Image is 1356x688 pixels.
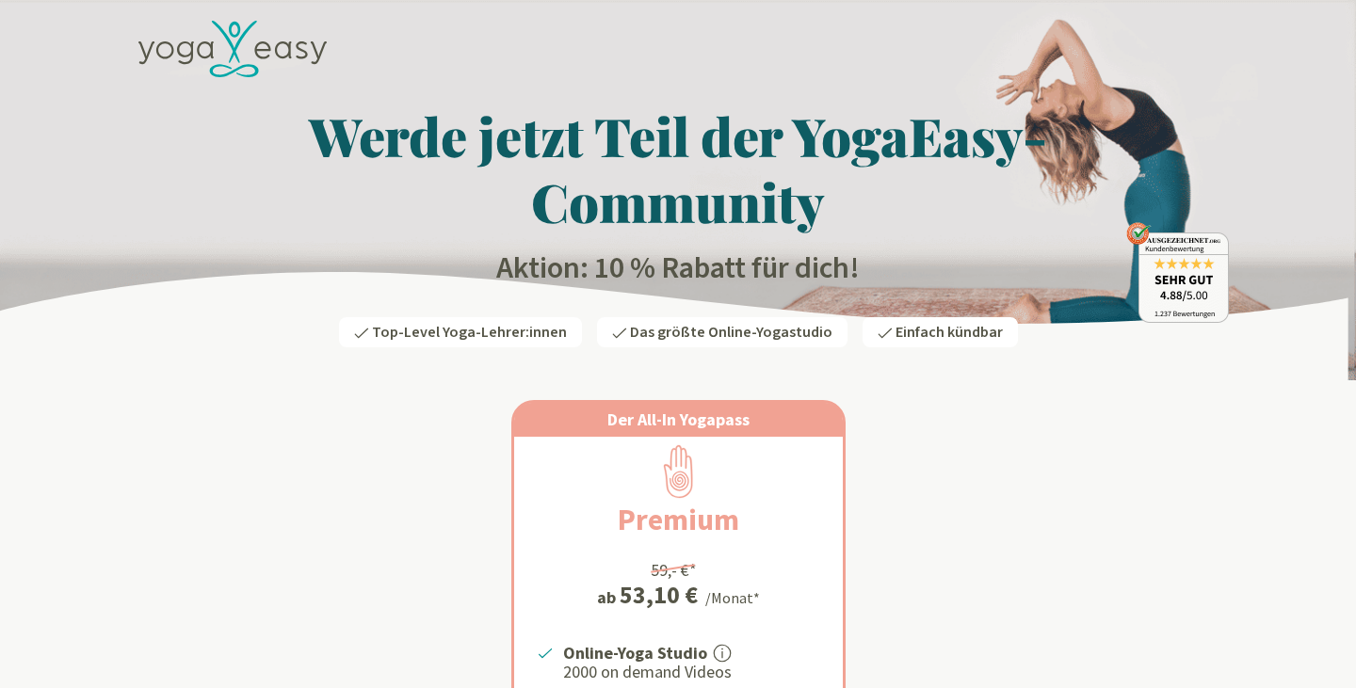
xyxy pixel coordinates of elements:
span: Einfach kündbar [896,322,1003,343]
div: 59,- €* [651,557,697,583]
span: Top-Level Yoga-Lehrer:innen [372,322,567,343]
h2: Aktion: 10 % Rabatt für dich! [127,249,1229,287]
div: /Monat* [705,586,760,609]
h1: Werde jetzt Teil der YogaEasy-Community [127,103,1229,234]
img: ausgezeichnet_badge.png [1126,222,1229,323]
div: 53,10 € [620,583,698,607]
p: 2000 on demand Videos [563,661,820,683]
strong: Online-Yoga Studio [563,642,707,664]
span: Das größte Online-Yogastudio [630,322,832,343]
span: ab [597,584,620,610]
span: Der All-In Yogapass [607,408,750,430]
h2: Premium [573,497,784,542]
